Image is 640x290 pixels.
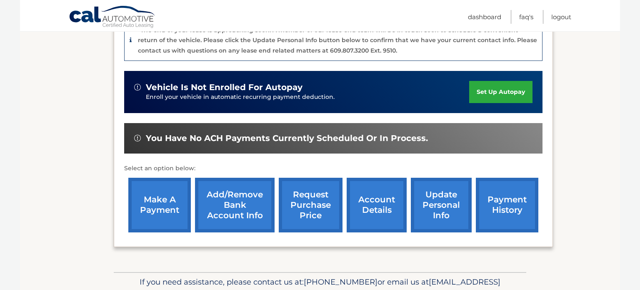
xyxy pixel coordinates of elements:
[476,178,538,232] a: payment history
[411,178,472,232] a: update personal info
[347,178,407,232] a: account details
[304,277,377,287] span: [PHONE_NUMBER]
[138,26,537,54] p: The end of your lease is approaching soon. A member of our lease end team will be in touch soon t...
[519,10,533,24] a: FAQ's
[124,164,542,174] p: Select an option below:
[134,84,141,91] img: alert-white.svg
[69,5,156,30] a: Cal Automotive
[134,135,141,141] img: alert-white.svg
[469,81,532,103] a: set up autopay
[468,10,501,24] a: Dashboard
[128,178,191,232] a: make a payment
[146,93,469,102] p: Enroll your vehicle in automatic recurring payment deduction.
[195,178,275,232] a: Add/Remove bank account info
[551,10,571,24] a: Logout
[146,82,302,93] span: vehicle is not enrolled for autopay
[146,133,428,144] span: You have no ACH payments currently scheduled or in process.
[279,178,342,232] a: request purchase price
